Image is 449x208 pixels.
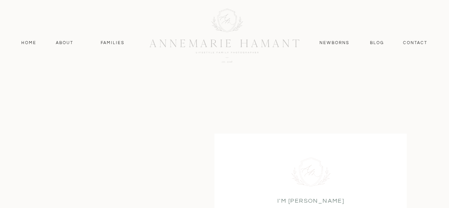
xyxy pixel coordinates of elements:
[399,40,432,46] a: contact
[54,40,76,46] a: About
[277,197,345,204] p: I'M [PERSON_NAME]
[18,40,40,46] a: Home
[316,40,353,46] a: Newborns
[96,40,130,46] a: Families
[368,40,386,46] a: Blog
